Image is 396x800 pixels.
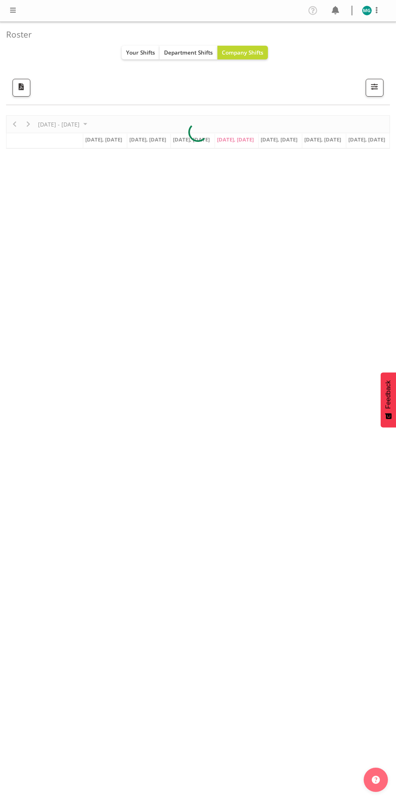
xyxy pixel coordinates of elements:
button: Filter Shifts [366,79,383,97]
h4: Roster [6,30,383,39]
button: Department Shifts [160,46,217,59]
img: min-guo11569.jpg [362,6,372,15]
button: Download a PDF of the roster according to the set date range. [13,79,30,97]
span: Department Shifts [164,49,213,56]
button: Your Shifts [122,46,160,59]
button: Feedback - Show survey [381,372,396,427]
button: Company Shifts [217,46,268,59]
span: Feedback [385,380,392,409]
img: help-xxl-2.png [372,776,380,784]
span: Company Shifts [222,49,263,56]
span: Your Shifts [126,49,155,56]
